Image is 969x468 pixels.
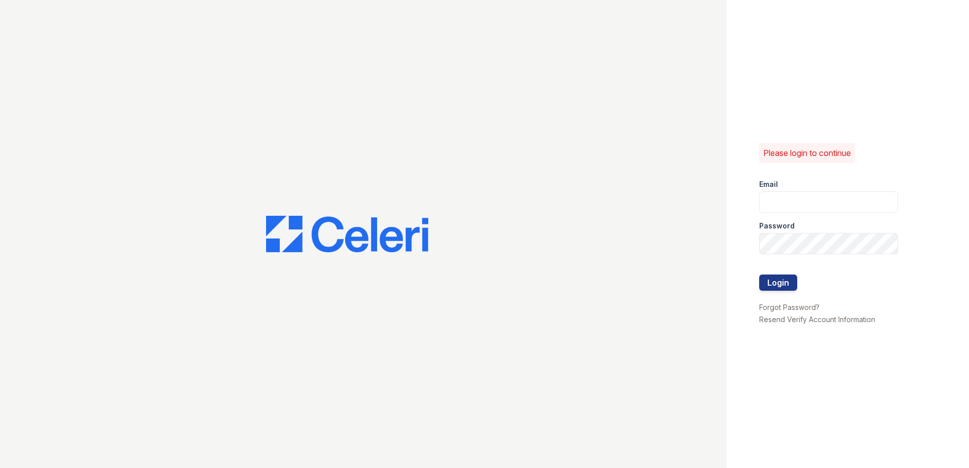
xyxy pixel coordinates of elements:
img: CE_Logo_Blue-a8612792a0a2168367f1c8372b55b34899dd931a85d93a1a3d3e32e68fde9ad4.png [266,216,428,252]
a: Resend Verify Account Information [759,315,875,324]
a: Forgot Password? [759,303,819,311]
label: Password [759,221,795,231]
label: Email [759,179,778,189]
p: Please login to continue [763,147,851,159]
button: Login [759,275,797,291]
